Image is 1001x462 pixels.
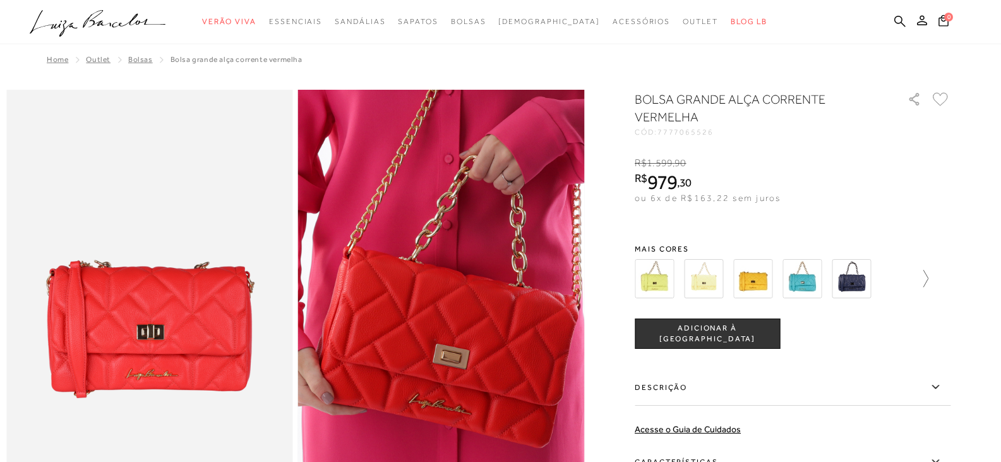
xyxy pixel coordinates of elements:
img: BOLSA GRANDE ALÇA CORRENTE AZUL [782,259,822,298]
span: Outlet [683,17,718,26]
a: categoryNavScreenReaderText [335,10,385,33]
span: Sandálias [335,17,385,26]
h1: BOLSA GRANDE ALÇA CORRENTE VERMELHA [635,90,872,126]
a: noSubCategoriesText [498,10,600,33]
a: Home [47,55,68,64]
i: R$ [635,173,647,184]
span: ou 6x de R$163,22 sem juros [635,193,781,203]
a: categoryNavScreenReaderText [269,10,322,33]
a: categoryNavScreenReaderText [398,10,438,33]
i: , [677,177,692,188]
img: BOLSA GRANDE ALÇA CORRENTE AMARELA [684,259,723,298]
span: BLOG LB [731,17,767,26]
span: Bolsas [451,17,486,26]
a: categoryNavScreenReaderText [451,10,486,33]
a: categoryNavScreenReaderText [683,10,718,33]
img: BOLSA GRANDE ALÇA CORRENTE AMARELA [733,259,772,298]
span: 7777065526 [657,128,714,137]
span: 1.599 [647,157,673,169]
a: BLOG LB [731,10,767,33]
label: Descrição [635,369,950,406]
span: 30 [680,176,692,189]
span: 90 [674,157,686,169]
span: ADICIONAR À [GEOGRAPHIC_DATA] [635,323,779,345]
i: R$ [635,157,647,169]
button: 0 [935,14,952,31]
span: Acessórios [613,17,670,26]
span: BOLSA GRANDE ALÇA CORRENTE VERMELHA [171,55,303,64]
a: categoryNavScreenReaderText [202,10,256,33]
img: BOLSA GRANDE ALÇA CORRENTE AZUL ATLÂNTICO [832,259,871,298]
a: Acesse o Guia de Cuidados [635,424,741,434]
button: ADICIONAR À [GEOGRAPHIC_DATA] [635,319,780,349]
span: Mais cores [635,245,950,253]
span: Verão Viva [202,17,256,26]
a: Outlet [86,55,111,64]
span: 0 [944,13,953,21]
span: [DEMOGRAPHIC_DATA] [498,17,600,26]
span: 979 [647,171,677,193]
a: Bolsas [128,55,153,64]
i: , [673,157,686,169]
span: Essenciais [269,17,322,26]
a: categoryNavScreenReaderText [613,10,670,33]
img: BOLSA GRANDE ALÇA CORRENTA AMARELA [635,259,674,298]
span: Sapatos [398,17,438,26]
div: CÓD: [635,128,887,136]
